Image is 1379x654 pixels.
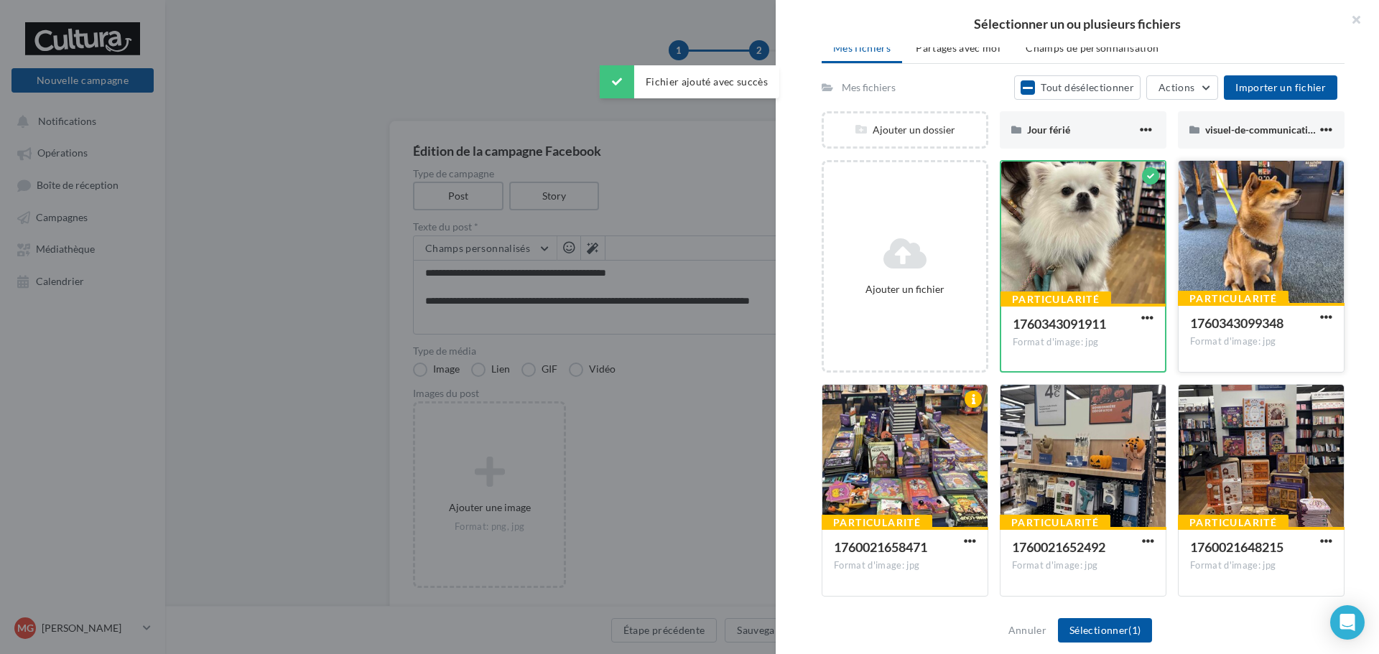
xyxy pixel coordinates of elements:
span: Jour férié [1027,123,1070,136]
button: Importer un fichier [1224,75,1337,100]
div: Format d'image: jpg [1190,335,1332,348]
span: visuel-de-communication [1205,123,1319,136]
button: Annuler [1003,622,1052,639]
span: 1760343091911 [1013,316,1106,332]
button: Sélectionner(1) [1058,618,1152,643]
span: (1) [1128,624,1141,636]
div: Open Intercom Messenger [1330,605,1365,640]
div: Particularité [1178,515,1289,531]
div: Mes fichiers [842,80,896,95]
span: Actions [1159,81,1194,93]
div: Particularité [1178,291,1289,307]
button: Actions [1146,75,1218,100]
div: Format d'image: jpg [1013,336,1153,349]
span: 1760021652492 [1012,539,1105,555]
span: Importer un fichier [1235,81,1326,93]
span: 1760021658471 [834,539,927,555]
div: Particularité [1000,515,1110,531]
div: Ajouter un dossier [824,123,986,137]
div: Format d'image: jpg [1012,559,1154,572]
div: Ajouter un fichier [830,282,980,296]
span: Champs de personnalisation [1026,42,1159,54]
span: Mes fichiers [833,42,891,54]
div: Particularité [1000,291,1111,307]
span: 1760343099348 [1190,315,1283,331]
div: Particularité [822,515,932,531]
div: Format d'image: jpg [1190,559,1332,572]
button: Tout désélectionner [1014,75,1141,100]
div: Fichier ajouté avec succès [600,65,779,98]
span: Partagés avec moi [916,42,1000,54]
span: 1760021648215 [1190,539,1283,555]
h2: Sélectionner un ou plusieurs fichiers [799,17,1356,30]
div: Format d'image: jpg [834,559,976,572]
